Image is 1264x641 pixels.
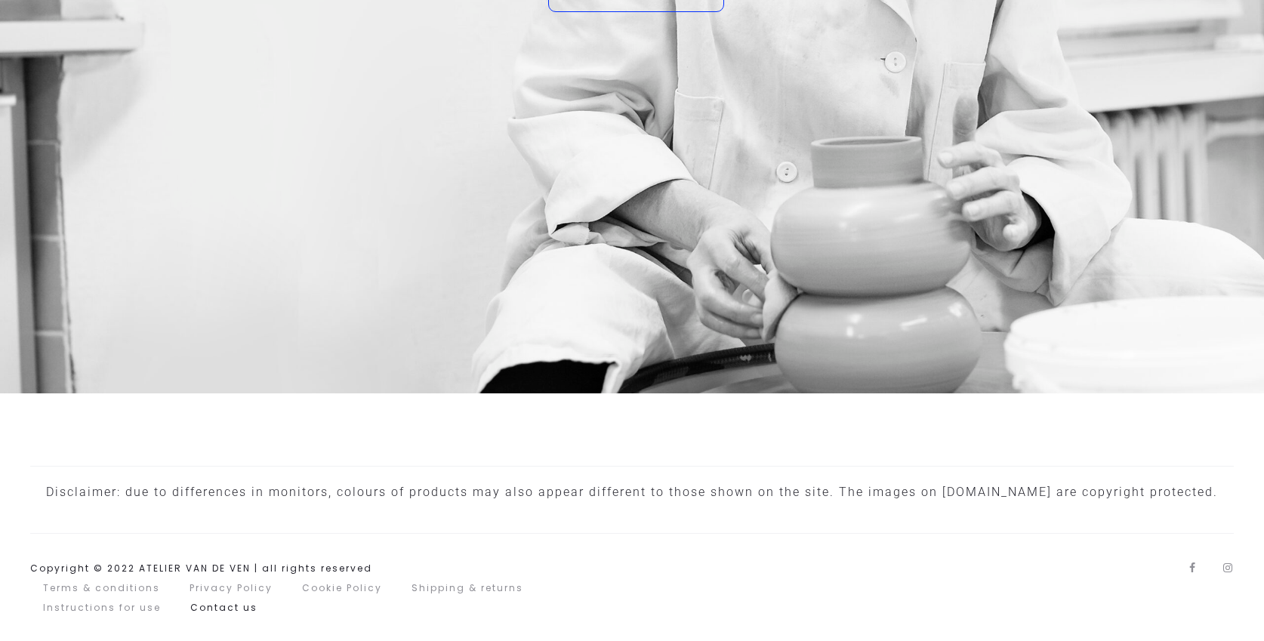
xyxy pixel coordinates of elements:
a: Instructions for use [43,601,161,614]
a: Terms & conditions [43,581,160,594]
a: Contact us [190,601,257,614]
a: Shipping & returns [412,581,523,594]
div: Copyright © 2022 ATELIER VAN DE VEN | all rights reserved [30,559,372,578]
a: Cookie Policy [302,581,382,594]
a: Privacy Policy [190,581,273,594]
